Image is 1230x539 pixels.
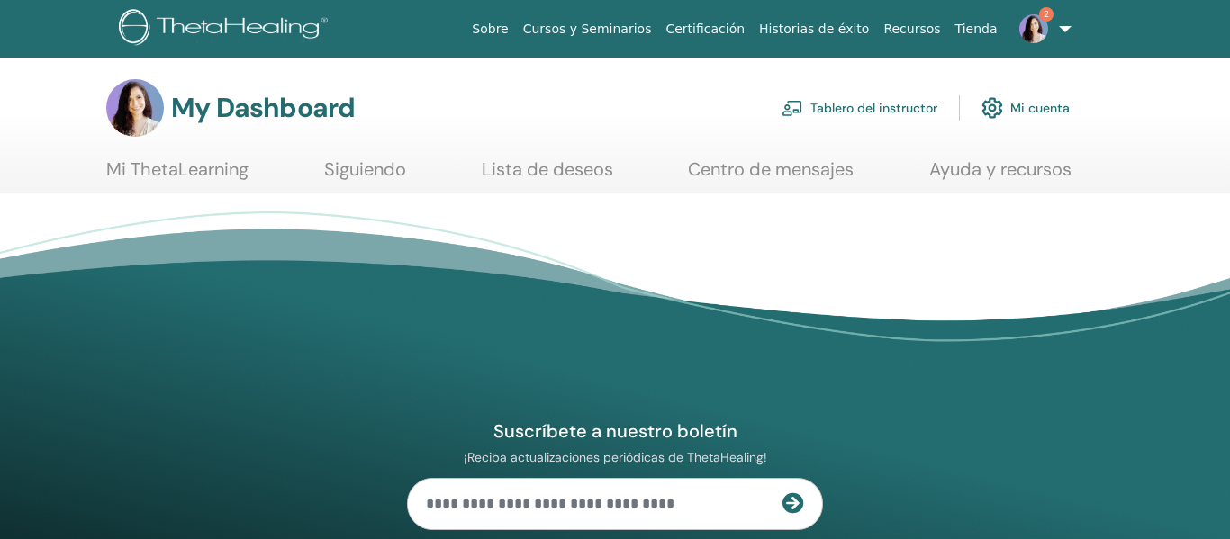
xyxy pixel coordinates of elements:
[106,158,249,193] a: Mi ThetaLearning
[106,79,164,137] img: default.jpg
[688,158,854,193] a: Centro de mensajes
[981,93,1003,123] img: cog.svg
[658,13,752,46] a: Certificación
[407,419,823,443] h4: Suscríbete a nuestro boletín
[465,13,515,46] a: Sobre
[752,13,876,46] a: Historias de éxito
[929,158,1072,193] a: Ayuda y recursos
[324,158,406,193] a: Siguiendo
[948,13,1005,46] a: Tienda
[981,88,1070,128] a: Mi cuenta
[1019,14,1048,43] img: default.jpg
[516,13,659,46] a: Cursos y Seminarios
[171,92,355,124] h3: My Dashboard
[782,100,803,116] img: chalkboard-teacher.svg
[407,449,823,465] p: ¡Reciba actualizaciones periódicas de ThetaHealing!
[119,9,334,49] img: logo.png
[876,13,947,46] a: Recursos
[482,158,613,193] a: Lista de deseos
[782,88,937,128] a: Tablero del instructor
[1039,7,1054,22] span: 2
